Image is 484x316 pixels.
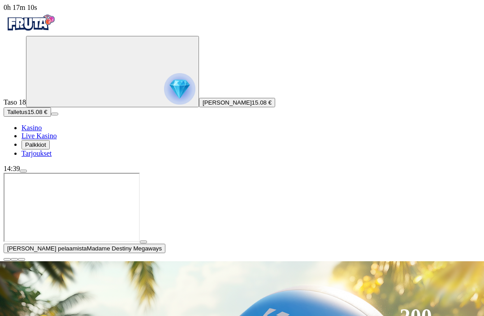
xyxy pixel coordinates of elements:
[4,28,57,35] a: Fruta
[22,124,42,132] span: Kasino
[20,170,27,172] button: menu
[22,149,52,157] span: Tarjoukset
[22,124,42,132] a: diamond iconKasino
[51,113,58,115] button: menu
[18,258,25,261] button: fullscreen icon
[22,140,50,149] button: reward iconPalkkiot
[203,99,252,106] span: [PERSON_NAME]
[11,258,18,261] button: chevron-down icon
[4,12,480,158] nav: Primary
[7,109,27,115] span: Talletus
[22,149,52,157] a: gift-inverted iconTarjoukset
[4,98,26,106] span: Taso 18
[4,244,165,253] button: [PERSON_NAME] pelaamistaMadame Destiny Megaways
[7,245,87,252] span: [PERSON_NAME] pelaamista
[22,132,57,140] a: poker-chip iconLive Kasino
[199,98,275,107] button: [PERSON_NAME]15.08 €
[26,36,199,107] button: reward progress
[4,12,57,34] img: Fruta
[4,165,20,172] span: 14:39
[87,245,162,252] span: Madame Destiny Megaways
[4,173,140,242] iframe: Madame Destiny Megaways
[164,73,195,105] img: reward progress
[27,109,47,115] span: 15.08 €
[4,107,51,117] button: Talletusplus icon15.08 €
[4,258,11,261] button: close icon
[25,141,46,148] span: Palkkiot
[140,241,147,243] button: play icon
[252,99,272,106] span: 15.08 €
[4,4,37,11] span: user session time
[22,132,57,140] span: Live Kasino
